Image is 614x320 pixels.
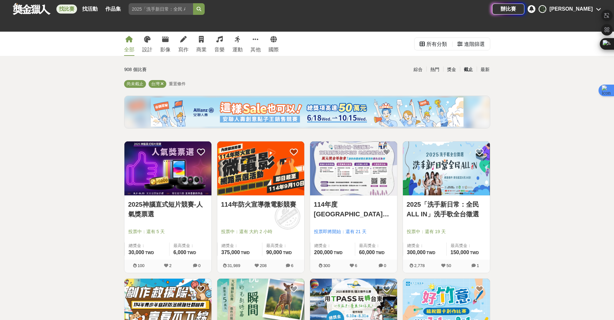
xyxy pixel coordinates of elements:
[266,250,282,255] span: 90,000
[384,263,386,268] span: 0
[250,46,261,54] div: 其他
[241,251,249,255] span: TWD
[169,81,186,86] span: 重置條件
[129,250,144,255] span: 30,000
[314,228,393,235] span: 投票即將開始：還有 21 天
[198,263,200,268] span: 0
[443,64,460,75] div: 獎金
[359,243,393,249] span: 最高獎金：
[217,141,304,195] img: Cover Image
[80,5,100,14] a: 找活動
[151,98,463,127] img: cf4fb443-4ad2-4338-9fa3-b46b0bf5d316.png
[539,5,546,13] div: 藍
[221,243,258,249] span: 總獎金：
[268,46,279,54] div: 國際
[214,46,225,54] div: 音樂
[178,32,189,56] a: 寫作
[407,228,486,235] span: 投票中：還有 19 天
[187,251,196,255] span: TWD
[129,243,165,249] span: 總獎金：
[470,251,479,255] span: TWD
[314,243,351,249] span: 總獎金：
[464,38,485,51] div: 進階篩選
[323,263,330,268] span: 300
[221,200,300,209] a: 114年防火宣導微電影競賽
[138,263,145,268] span: 100
[129,3,193,15] input: 2025「洗手新日常：全民 ALL IN」洗手歌全台徵選
[414,263,425,268] span: 2,778
[178,46,189,54] div: 寫作
[446,263,451,268] span: 50
[232,32,243,56] a: 運動
[160,32,171,56] a: 影像
[142,32,152,56] a: 設計
[128,228,208,235] span: 投票中：還有 5 天
[250,32,261,56] a: 其他
[477,64,493,75] div: 最新
[214,32,225,56] a: 音樂
[407,200,486,219] a: 2025「洗手新日常：全民 ALL IN」洗手歌全台徵選
[221,250,240,255] span: 375,000
[56,5,77,14] a: 找比賽
[426,251,435,255] span: TWD
[310,141,397,195] img: Cover Image
[407,250,426,255] span: 300,000
[160,46,171,54] div: 影像
[477,263,479,268] span: 1
[228,263,240,268] span: 31,989
[359,250,375,255] span: 60,000
[314,250,333,255] span: 200,000
[426,38,447,51] div: 所有分類
[403,141,490,195] img: Cover Image
[410,64,426,75] div: 綜合
[221,228,300,235] span: 投票中：還有 大約 2 小時
[355,263,357,268] span: 6
[151,81,160,86] span: 台灣
[232,46,243,54] div: 運動
[260,263,267,268] span: 208
[124,32,134,56] a: 全部
[173,243,208,249] span: 最高獎金：
[268,32,279,56] a: 國際
[142,46,152,54] div: 設計
[169,263,171,268] span: 2
[407,243,443,249] span: 總獎金：
[451,243,486,249] span: 最高獎金：
[266,243,300,249] span: 最高獎金：
[283,251,292,255] span: TWD
[124,46,134,54] div: 全部
[314,200,393,219] a: 114年度[GEOGRAPHIC_DATA]社區營造及村落文化發展計畫「[GEOGRAPHIC_DATA]―藝起動起來」地景藝術獎金賽＆人氣投票!
[550,5,593,13] div: [PERSON_NAME]
[103,5,123,14] a: 作品集
[451,250,469,255] span: 150,000
[145,251,154,255] span: TWD
[492,4,524,15] a: 辦比賽
[376,251,385,255] span: TWD
[196,32,207,56] a: 商業
[426,64,443,75] div: 熱門
[460,64,477,75] div: 截止
[124,141,211,195] img: Cover Image
[291,263,293,268] span: 6
[127,81,143,86] span: 尚未截止
[196,46,207,54] div: 商業
[128,200,208,219] a: 2025神腦直式短片競賽-人氣獎票選
[334,251,342,255] span: TWD
[124,64,246,75] div: 908 個比賽
[173,250,186,255] span: 6,000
